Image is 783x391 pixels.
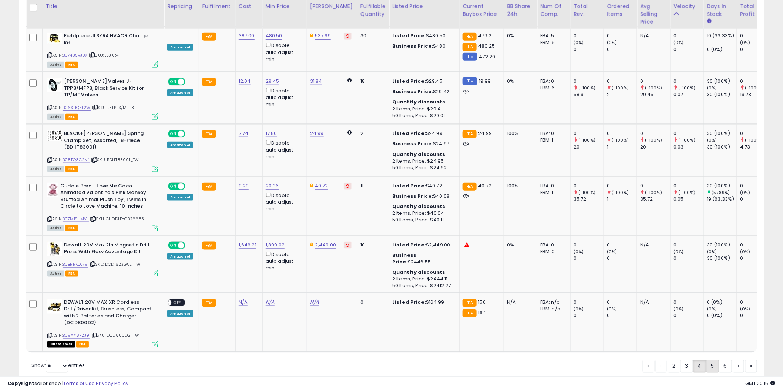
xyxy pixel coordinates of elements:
img: 41KCi7qKSTL._SL40_.jpg [47,78,62,92]
div: 0 [607,255,637,262]
b: Business Price: [392,252,416,265]
div: 2 Items, Price: $2444.11 [392,276,454,282]
div: Amazon AI [167,253,193,260]
div: 0 [673,242,703,248]
div: Cost [239,3,259,10]
a: 12.04 [239,78,251,85]
a: 3 [680,360,693,373]
small: (-100%) [745,137,762,143]
span: FBA [76,341,89,348]
div: 0 [740,33,770,39]
div: 0 [740,78,770,85]
div: 0 (0%) [707,299,737,306]
small: FBA [463,183,476,191]
small: FBM [463,77,477,85]
span: | SKU: CUDDLE-CB26685 [90,216,144,222]
div: ASIN: [47,78,158,119]
div: 0 [607,183,637,189]
small: (0%) [673,249,684,255]
div: [PERSON_NAME] [310,3,354,10]
div: 58.9 [574,91,604,98]
img: 41rIjQmGUQL._SL40_.jpg [47,33,62,44]
div: 0 [640,130,670,137]
span: All listings currently available for purchase on Amazon [47,114,64,120]
div: 0 [740,255,770,262]
div: $24.97 [392,140,454,147]
b: Business Price: [392,88,433,95]
div: 2 Items, Price: $40.64 [392,210,454,217]
div: 29.45 [640,91,670,98]
small: (-100%) [645,190,662,195]
span: OFF [184,79,196,85]
b: DEWALT 20V MAX XR Cordless Drill/Driver Kit, Brushless, Compact, with 2 Batteries and Charger (DC... [64,299,154,328]
span: OFF [184,183,196,189]
small: (-100%) [578,190,595,195]
small: (0%) [673,306,684,312]
div: 0 [740,299,770,306]
small: (0%) [607,40,617,45]
span: 479.2 [478,32,492,39]
img: 41iJ7On-kPL._SL40_.jpg [47,183,58,197]
div: Repricing [167,3,196,10]
a: 29.45 [266,78,279,85]
small: (-100%) [612,190,629,195]
span: 472.29 [479,53,495,60]
div: ASIN: [47,183,158,231]
div: 30 (100%) [707,78,737,85]
div: 0% [507,78,531,85]
div: $29.42 [392,88,454,95]
div: $480 [392,43,454,50]
div: 0.05 [673,196,703,203]
small: FBA [463,309,476,317]
b: Business Price: [392,140,433,147]
div: FBA: 5 [540,33,565,39]
a: B07MP1HMVL [63,216,89,222]
b: Business Price: [392,42,433,50]
div: Disable auto adjust min [266,139,301,160]
span: FBA [65,271,78,277]
span: ON [169,183,178,189]
div: 0 [740,312,770,319]
div: 30 (100%) [707,255,737,262]
div: $24.99 [392,130,454,137]
span: | SKU: J-TPP3/MFP3_1 [92,105,138,110]
div: 50 Items, Price: $29.01 [392,112,454,119]
span: › [738,363,739,370]
a: 40.72 [315,182,328,190]
div: 2 [607,91,637,98]
div: 30 (100%) [707,144,737,150]
div: 100% [507,130,531,137]
a: 31.84 [310,78,322,85]
small: (0%) [740,306,750,312]
div: 30 (100%) [707,91,737,98]
small: (0%) [740,190,750,195]
div: Disable auto adjust min [266,86,301,108]
div: $40.68 [392,193,454,200]
div: FBM: 6 [540,85,565,91]
small: FBA [463,130,476,138]
span: All listings currently available for purchase on Amazon [47,271,64,277]
div: N/A [640,242,665,248]
div: 20 [574,144,604,150]
small: (-100%) [645,85,662,91]
span: All listings currently available for purchase on Amazon [47,225,64,231]
b: Quantity discounts [392,98,446,105]
div: 11 [360,183,383,189]
img: 41g75sUDgoL._SL40_.jpg [47,242,62,256]
div: 0 [574,183,604,189]
span: OFF [184,131,196,137]
div: 0 [574,242,604,248]
span: FBA [65,225,78,231]
div: 0 [640,183,670,189]
div: $2446.55 [392,252,454,265]
div: 0 [673,183,703,189]
a: Terms of Use [63,380,95,387]
div: $480.50 [392,33,454,39]
b: Fieldpiece JL3KR4 HVACR Charge Kit [64,33,154,48]
a: 2,449.00 [315,241,336,249]
a: B08TQ8G2N4 [63,157,90,163]
div: 0 [607,78,637,85]
div: 0 [640,78,670,85]
div: 0 [740,242,770,248]
small: (-100%) [678,190,695,195]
